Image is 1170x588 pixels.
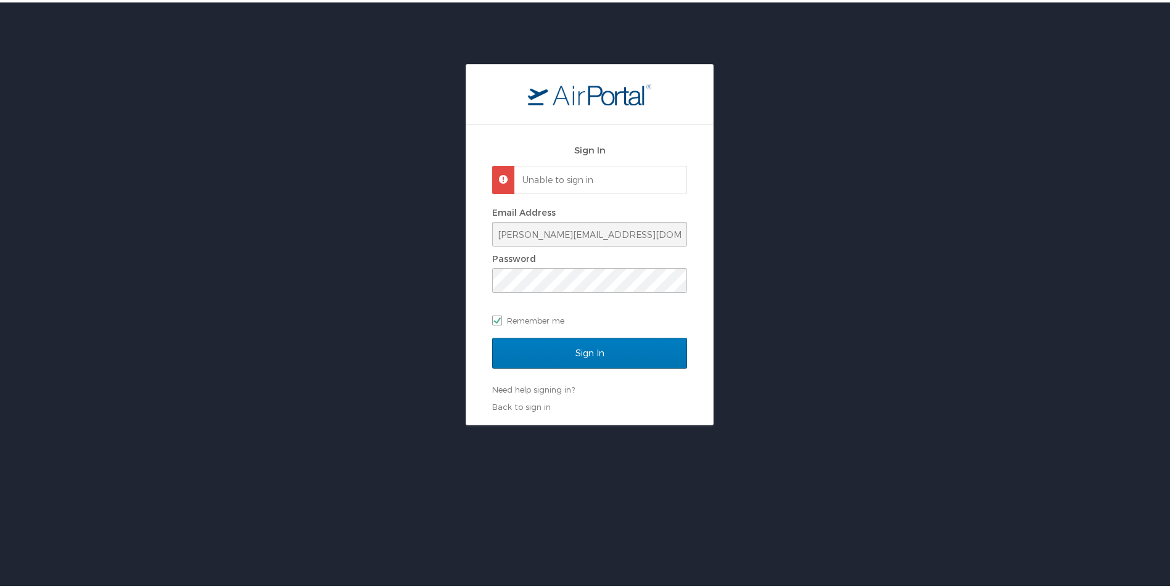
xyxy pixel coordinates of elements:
label: Email Address [492,205,556,215]
label: Remember me [492,309,687,327]
label: Password [492,251,536,261]
input: Sign In [492,335,687,366]
p: Unable to sign in [522,171,675,184]
h2: Sign In [492,141,687,155]
a: Back to sign in [492,399,551,409]
a: Need help signing in? [492,382,575,392]
img: logo [528,81,651,103]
